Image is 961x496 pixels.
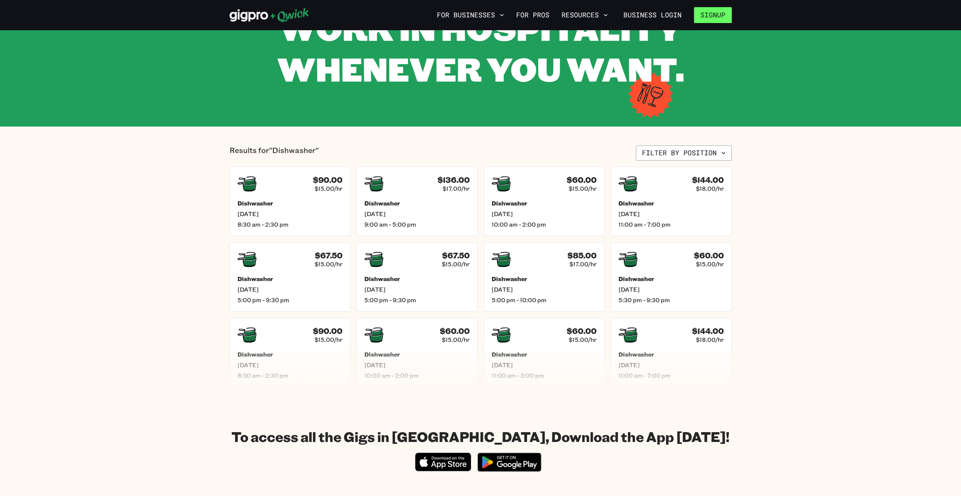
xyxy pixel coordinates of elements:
button: For Businesses [434,9,507,22]
img: Get it on Google Play [473,448,546,476]
h4: $144.00 [692,326,724,336]
span: [DATE] [619,286,724,293]
span: 5:00 pm - 9:30 pm [364,296,470,304]
span: $15.00/hr [696,260,724,268]
span: 8:30 am - 2:30 pm [238,221,343,228]
h5: Dishwasher [619,199,724,207]
h4: $136.00 [438,175,470,185]
span: [DATE] [238,361,343,369]
button: Filter by position [636,145,732,161]
span: [DATE] [619,210,724,218]
a: Download on the App Store [415,465,472,473]
a: $60.00$15.00/hrDishwasher[DATE]10:00 am - 2:00 pm [356,318,478,387]
h4: $60.00 [567,175,597,185]
h5: Dishwasher [238,199,343,207]
span: $15.00/hr [315,185,342,192]
h5: Dishwasher [492,351,597,358]
h4: $144.00 [692,175,724,185]
span: $18.00/hr [696,185,724,192]
h5: Dishwasher [364,199,470,207]
a: $90.00$15.00/hrDishwasher[DATE]8:30 am - 2:30 pm [230,167,351,236]
button: Resources [558,9,611,22]
span: 8:30 am - 2:30 pm [238,372,343,379]
span: [DATE] [492,361,597,369]
span: 11:00 am - 3:00 pm [492,372,597,379]
span: [DATE] [492,210,597,218]
h5: Dishwasher [619,351,724,358]
span: 10:00 am - 2:00 pm [492,221,597,228]
span: $15.00/hr [315,336,342,343]
h5: Dishwasher [364,351,470,358]
h5: Dishwasher [619,275,724,283]
h4: $90.00 [313,326,342,336]
a: $60.00$15.00/hrDishwasher[DATE]5:30 pm - 9:30 pm [611,242,732,312]
span: $15.00/hr [442,260,470,268]
h4: $60.00 [567,326,597,336]
span: 10:00 am - 2:00 pm [364,372,470,379]
span: $17.00/hr [569,260,597,268]
span: 11:00 am - 7:00 pm [619,221,724,228]
span: 5:30 pm - 9:30 pm [619,296,724,304]
span: $18.00/hr [696,336,724,343]
span: [DATE] [364,286,470,293]
span: $15.00/hr [442,336,470,343]
a: $144.00$18.00/hrDishwasher[DATE]11:00 am - 7:00 pm [611,318,732,387]
span: [DATE] [619,361,724,369]
span: [DATE] [364,361,470,369]
h4: $60.00 [440,326,470,336]
span: 11:00 am - 7:00 pm [619,372,724,379]
h5: Dishwasher [492,275,597,283]
span: [DATE] [492,286,597,293]
span: $15.00/hr [569,185,597,192]
h4: $67.50 [442,251,470,260]
h1: To access all the Gigs in [GEOGRAPHIC_DATA], Download the App [DATE]! [231,428,730,445]
span: 9:00 am - 5:00 pm [364,221,470,228]
span: 5:00 pm - 9:30 pm [238,296,343,304]
span: [DATE] [238,286,343,293]
h4: $90.00 [313,175,342,185]
button: Signup [694,7,732,23]
a: For Pros [513,9,552,22]
h5: Dishwasher [238,275,343,283]
span: $17.00/hr [443,185,470,192]
a: $90.00$15.00/hrDishwasher[DATE]8:30 am - 2:30 pm [230,318,351,387]
a: Business Login [617,7,688,23]
span: [DATE] [238,210,343,218]
span: WORK IN HOSPITALITY WHENEVER YOU WANT. [277,6,684,90]
a: $144.00$18.00/hrDishwasher[DATE]11:00 am - 7:00 pm [611,167,732,236]
a: $60.00$15.00/hrDishwasher[DATE]10:00 am - 2:00 pm [484,167,605,236]
span: $15.00/hr [315,260,342,268]
h5: Dishwasher [238,351,343,358]
span: 5:00 pm - 10:00 pm [492,296,597,304]
p: Results for "Dishwasher" [230,145,319,161]
a: $67.50$15.00/hrDishwasher[DATE]5:00 pm - 9:30 pm [356,242,478,312]
h4: $60.00 [694,251,724,260]
h5: Dishwasher [364,275,470,283]
span: $15.00/hr [569,336,597,343]
h4: $67.50 [315,251,342,260]
h5: Dishwasher [492,199,597,207]
a: $136.00$17.00/hrDishwasher[DATE]9:00 am - 5:00 pm [356,167,478,236]
a: $60.00$15.00/hrDishwasher[DATE]11:00 am - 3:00 pm [484,318,605,387]
span: [DATE] [364,210,470,218]
a: $67.50$15.00/hrDishwasher[DATE]5:00 pm - 9:30 pm [230,242,351,312]
h4: $85.00 [568,251,597,260]
a: $85.00$17.00/hrDishwasher[DATE]5:00 pm - 10:00 pm [484,242,605,312]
